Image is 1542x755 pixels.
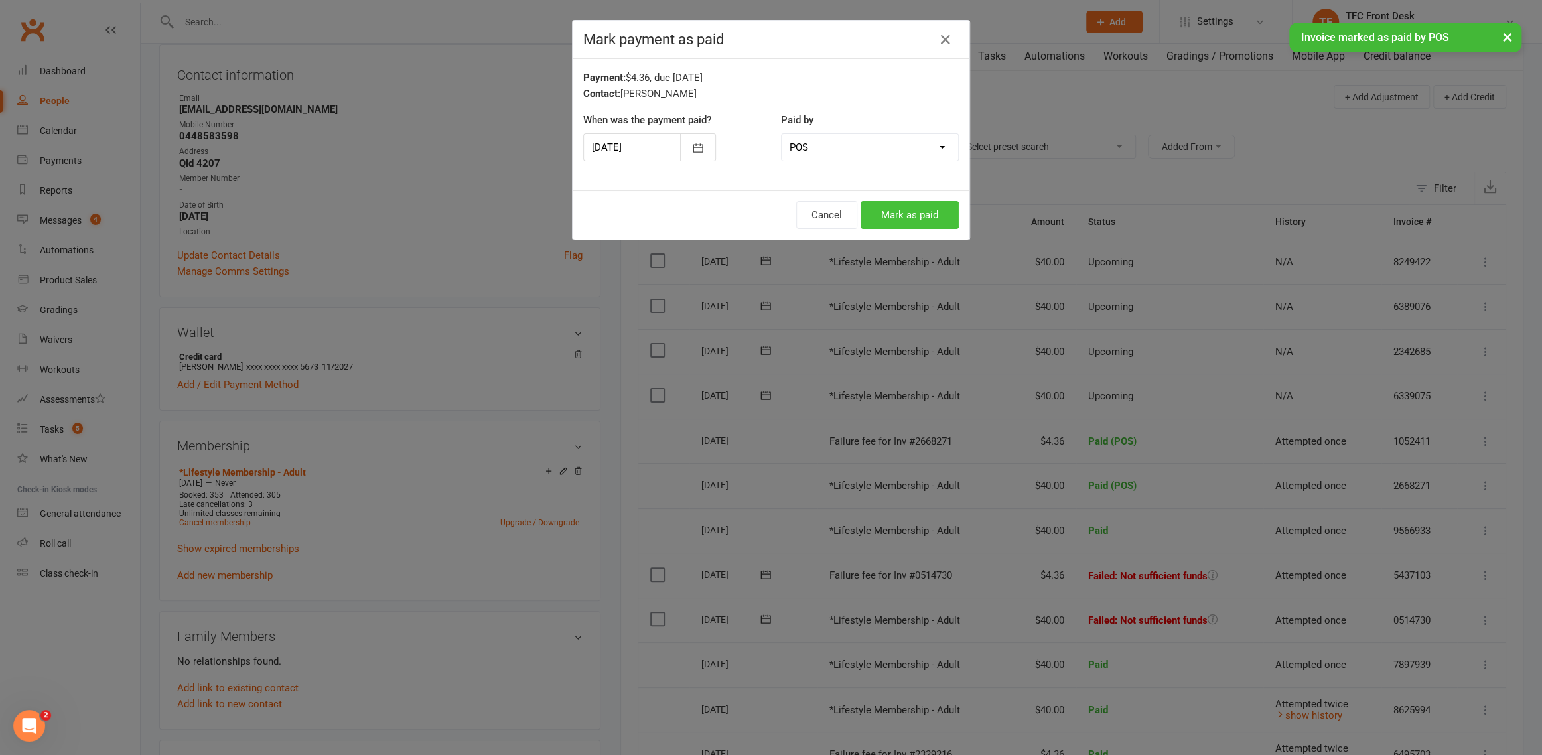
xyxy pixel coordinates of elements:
div: Invoice marked as paid by POS [1289,23,1521,52]
iframe: Intercom live chat [13,710,45,742]
strong: Contact: [583,88,620,100]
strong: Payment: [583,72,626,84]
label: Paid by [781,112,813,128]
div: [PERSON_NAME] [583,86,959,102]
label: When was the payment paid? [583,112,711,128]
button: Mark as paid [861,201,959,229]
button: Cancel [796,201,857,229]
div: $4.36, due [DATE] [583,70,959,86]
span: 2 [40,710,51,721]
button: × [1496,23,1519,51]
